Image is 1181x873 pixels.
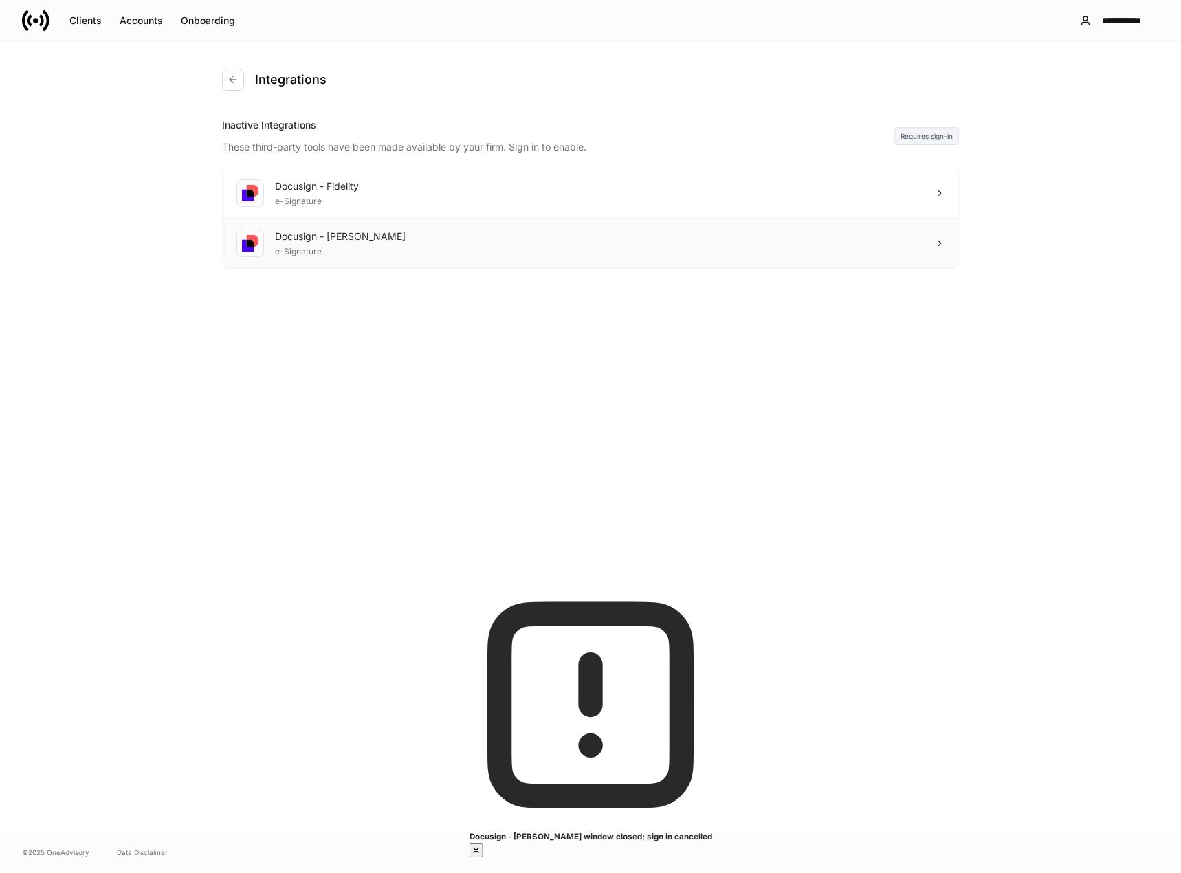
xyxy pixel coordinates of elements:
div: Accounts [120,14,163,27]
span: © 2025 OneAdvisory [22,847,89,858]
div: e-Signature [275,243,406,257]
div: Onboarding [181,14,235,27]
div: Inactive Integrations [222,118,894,132]
div: Clients [69,14,102,27]
div: Requires sign-in [894,127,959,145]
div: e-Signature [275,193,359,207]
h4: Integrations [255,71,327,88]
div: These third-party tools have been made available by your firm. Sign in to enable. [222,132,894,154]
button: Accounts [111,10,172,32]
a: Data Disclaimer [117,847,168,858]
div: Docusign - [PERSON_NAME] window closed; sign in cancelled [470,830,712,843]
div: Docusign - Fidelity [275,179,359,193]
button: Clients [60,10,111,32]
div: Docusign - [PERSON_NAME] [275,230,406,243]
button: Onboarding [172,10,244,32]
